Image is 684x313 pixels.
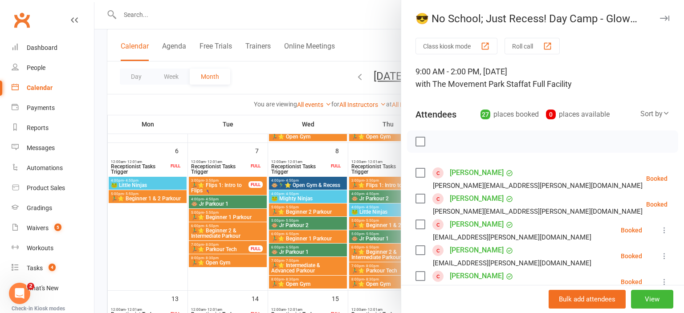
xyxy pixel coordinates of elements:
div: [PERSON_NAME][EMAIL_ADDRESS][PERSON_NAME][DOMAIN_NAME] [433,180,643,191]
div: places booked [480,108,539,121]
div: [EMAIL_ADDRESS][PERSON_NAME][DOMAIN_NAME] [433,257,591,269]
a: Messages [12,138,94,158]
a: Payments [12,98,94,118]
a: Product Sales [12,178,94,198]
span: 4 [49,264,56,271]
a: [PERSON_NAME] [450,243,504,257]
div: Product Sales [27,184,65,191]
a: [PERSON_NAME] [450,217,504,232]
a: People [12,58,94,78]
a: [PERSON_NAME] [450,269,504,283]
a: Dashboard [12,38,94,58]
a: [PERSON_NAME] [450,166,504,180]
div: 27 [480,110,490,119]
div: Sort by [640,108,670,120]
a: Automations [12,158,94,178]
div: [EMAIL_ADDRESS][PERSON_NAME][DOMAIN_NAME] [433,283,591,295]
div: Reports [27,124,49,131]
div: Waivers [27,224,49,232]
div: People [27,64,45,71]
span: 2 [27,283,34,290]
button: Bulk add attendees [549,290,626,309]
a: Waivers 5 [12,218,94,238]
div: 😎 No School; Just Recess! Day Camp - Glow Crazy S... [401,12,684,25]
a: Gradings [12,198,94,218]
button: Class kiosk mode [415,38,497,54]
div: Messages [27,144,55,151]
div: Dashboard [27,44,57,51]
span: at Full Facility [524,79,572,89]
span: 5 [54,224,61,231]
div: Payments [27,104,55,111]
span: with The Movement Park Staff [415,79,524,89]
a: Calendar [12,78,94,98]
a: Reports [12,118,94,138]
a: Workouts [12,238,94,258]
div: Booked [621,253,642,259]
div: Booked [646,201,668,207]
div: Calendar [27,84,53,91]
div: What's New [27,285,59,292]
div: [PERSON_NAME][EMAIL_ADDRESS][PERSON_NAME][DOMAIN_NAME] [433,206,643,217]
div: Booked [646,175,668,182]
div: Booked [621,279,642,285]
div: Attendees [415,108,456,121]
iframe: Intercom live chat [9,283,30,304]
a: [PERSON_NAME] [450,191,504,206]
a: What's New [12,278,94,298]
a: Tasks 4 [12,258,94,278]
div: Workouts [27,244,53,252]
div: Automations [27,164,63,171]
button: View [631,290,673,309]
div: 9:00 AM - 2:00 PM, [DATE] [415,65,670,90]
div: Gradings [27,204,52,211]
div: places available [546,108,610,121]
button: Roll call [505,38,560,54]
div: Tasks [27,264,43,272]
div: [EMAIL_ADDRESS][PERSON_NAME][DOMAIN_NAME] [433,232,591,243]
div: 0 [546,110,556,119]
div: Booked [621,227,642,233]
a: Clubworx [11,9,33,31]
